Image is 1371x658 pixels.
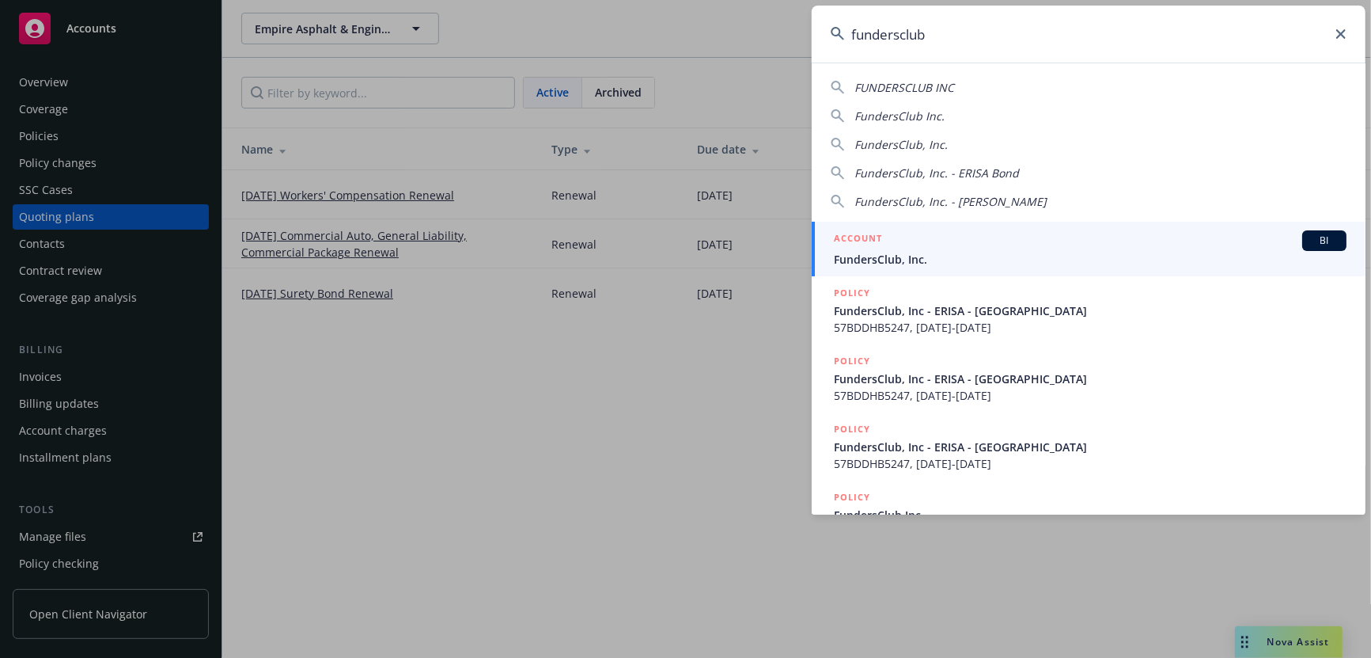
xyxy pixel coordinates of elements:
a: ACCOUNTBIFundersClub, Inc. [812,222,1365,276]
span: 57BDDHB5247, [DATE]-[DATE] [834,455,1346,472]
span: FUNDERSCLUB INC [854,80,954,95]
span: FundersClub, Inc. [834,251,1346,268]
h5: ACCOUNT [834,230,882,249]
h5: POLICY [834,285,870,301]
span: 57BDDHB5247, [DATE]-[DATE] [834,319,1346,336]
span: 57BDDHB5247, [DATE]-[DATE] [834,387,1346,404]
a: POLICYFundersClub, Inc - ERISA - [GEOGRAPHIC_DATA]57BDDHB5247, [DATE]-[DATE] [812,276,1365,344]
span: FundersClub, Inc. - [PERSON_NAME] [854,194,1047,209]
span: FundersClub, Inc - ERISA - [GEOGRAPHIC_DATA] [834,439,1346,455]
span: FundersClub, Inc - ERISA - [GEOGRAPHIC_DATA] [834,302,1346,319]
a: POLICYFundersClub, Inc - ERISA - [GEOGRAPHIC_DATA]57BDDHB5247, [DATE]-[DATE] [812,413,1365,481]
h5: POLICY [834,421,870,437]
a: POLICYFundersClub Inc. [812,481,1365,549]
span: FundersClub, Inc. - ERISA Bond [854,165,1019,181]
span: FundersClub, Inc. [854,137,948,152]
a: POLICYFundersClub, Inc - ERISA - [GEOGRAPHIC_DATA]57BDDHB5247, [DATE]-[DATE] [812,344,1365,413]
input: Search... [812,6,1365,63]
h5: POLICY [834,489,870,505]
span: FundersClub, Inc - ERISA - [GEOGRAPHIC_DATA] [834,371,1346,387]
h5: POLICY [834,353,870,369]
span: FundersClub Inc. [854,108,945,124]
span: FundersClub Inc. [834,507,1346,523]
span: BI [1309,234,1340,248]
